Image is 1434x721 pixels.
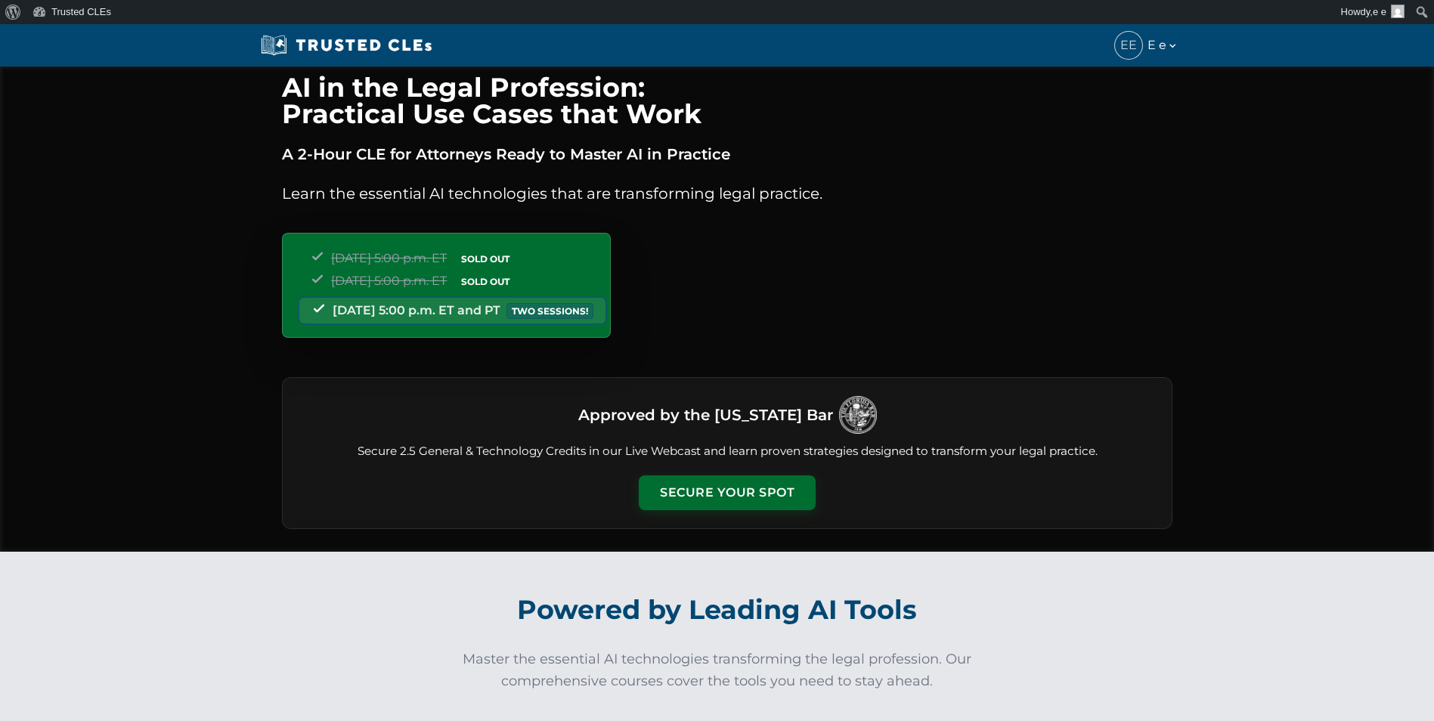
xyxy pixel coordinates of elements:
[639,475,816,510] button: Secure Your Spot
[331,251,447,265] span: [DATE] 5:00 p.m. ET
[282,181,1172,206] p: Learn the essential AI technologies that are transforming legal practice.
[453,648,982,692] p: Master the essential AI technologies transforming the legal profession. Our comprehensive courses...
[578,401,833,429] h3: Approved by the [US_STATE] Bar
[1148,36,1178,55] span: E e
[282,74,1172,127] h1: AI in the Legal Profession: Practical Use Cases that Work
[1115,32,1142,59] span: EE
[456,251,515,267] span: SOLD OUT
[1373,6,1386,17] span: e e
[256,34,437,57] img: Trusted CLEs
[331,274,447,288] span: [DATE] 5:00 p.m. ET
[301,443,1154,460] p: Secure 2.5 General & Technology Credits in our Live Webcast and learn proven strategies designed ...
[282,142,1172,166] p: A 2-Hour CLE for Attorneys Ready to Master AI in Practice
[839,396,877,434] img: Logo
[299,583,1136,636] h2: Powered by Leading AI Tools
[456,274,515,289] span: SOLD OUT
